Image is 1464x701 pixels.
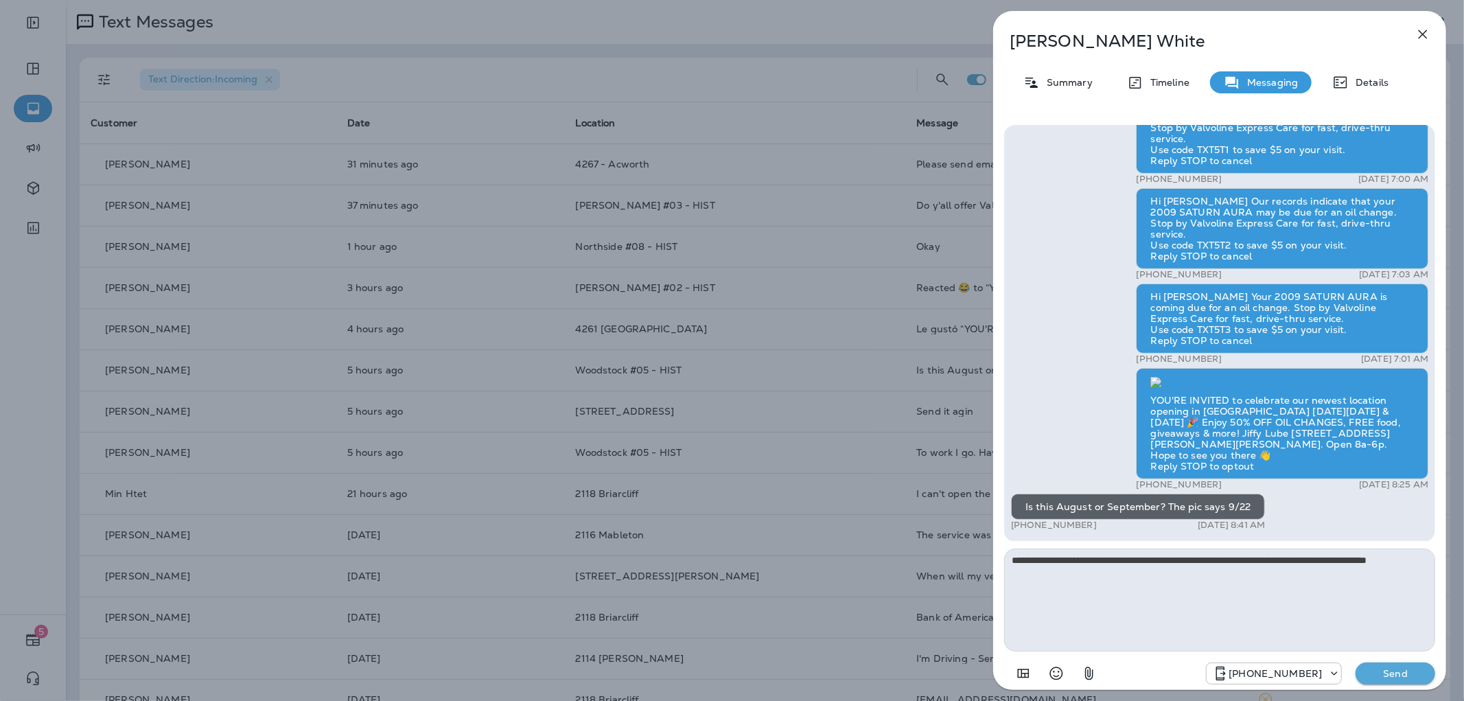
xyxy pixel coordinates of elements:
div: Hi [PERSON_NAME] Your 2009 SATURN AURA is coming due for an oil change. Stop by Valvoline Express... [1136,284,1428,354]
img: twilio-download [1150,377,1161,388]
div: Is this August or September? The pic says 9/22 [1011,494,1265,520]
p: [DATE] 7:00 AM [1358,174,1428,185]
p: [PHONE_NUMBER] [1136,479,1222,490]
p: [PHONE_NUMBER] [1011,520,1097,531]
div: Hi [PERSON_NAME] Our records indicate that your 2009 SATURN AURA may be due for an oil change. St... [1136,188,1428,269]
p: [DATE] 8:25 AM [1359,479,1428,490]
p: [PHONE_NUMBER] [1136,174,1222,185]
p: [PHONE_NUMBER] [1229,668,1322,679]
p: Messaging [1240,77,1298,88]
p: [DATE] 8:41 AM [1198,520,1265,531]
p: [DATE] 7:03 AM [1359,269,1428,280]
div: +1 (470) 480-0229 [1207,665,1341,682]
p: Details [1349,77,1389,88]
p: [PHONE_NUMBER] [1136,354,1222,365]
p: Summary [1040,77,1093,88]
div: YOU'RE INVITED to celebrate our newest location opening in [GEOGRAPHIC_DATA] [DATE][DATE] & [DATE... [1136,368,1428,479]
button: Send [1356,663,1435,685]
p: [DATE] 7:01 AM [1361,354,1428,365]
p: Timeline [1143,77,1189,88]
p: Send [1367,667,1424,680]
p: [PERSON_NAME] White [1010,32,1384,51]
div: Hi [PERSON_NAME] Our records indicate that your 2009 SATURN AURA may be due for an oil change. St... [1136,93,1428,174]
p: [PHONE_NUMBER] [1136,269,1222,280]
button: Add in a premade template [1010,660,1037,687]
button: Select an emoji [1043,660,1070,687]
